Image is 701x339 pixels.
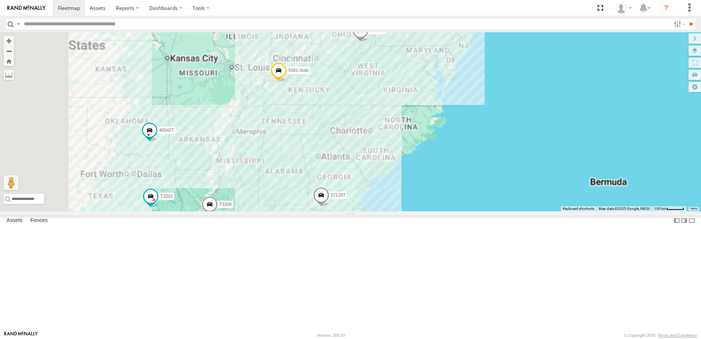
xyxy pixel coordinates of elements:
img: rand-logo.svg [7,6,45,11]
button: Drag Pegman onto the map to open Street View [4,175,18,190]
span: T3202 [160,194,173,199]
span: 40042T [159,128,174,133]
button: Zoom in [4,36,14,46]
button: Keyboard shortcuts [563,206,594,211]
a: Visit our Website [4,332,38,339]
span: T3206 [219,202,232,207]
label: Search Filter Options [671,19,687,29]
button: Map Scale: 100 km per 44 pixels [652,206,686,211]
label: Hide Summary Table [688,215,696,226]
span: Map data ©2025 Google, INEGI [599,207,650,211]
button: Zoom out [4,46,14,56]
span: 37139T [331,193,346,198]
label: Map Settings [689,82,701,92]
label: Fences [27,215,51,226]
div: Version: 305.03 [317,333,345,338]
label: Assets [3,215,26,226]
div: © Copyright 2025 - [624,333,697,338]
div: Dwight Wallace [613,3,634,14]
label: Measure [4,70,14,80]
i: ? [660,2,672,14]
a: Terms [690,207,698,210]
label: Dock Summary Table to the Left [673,215,680,226]
span: 5381-Sold [288,68,308,73]
label: Search Query [15,19,21,29]
button: Zoom Home [4,56,14,66]
label: Dock Summary Table to the Right [680,215,688,226]
span: 100 km [654,207,667,211]
a: Terms and Conditions [658,333,697,338]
